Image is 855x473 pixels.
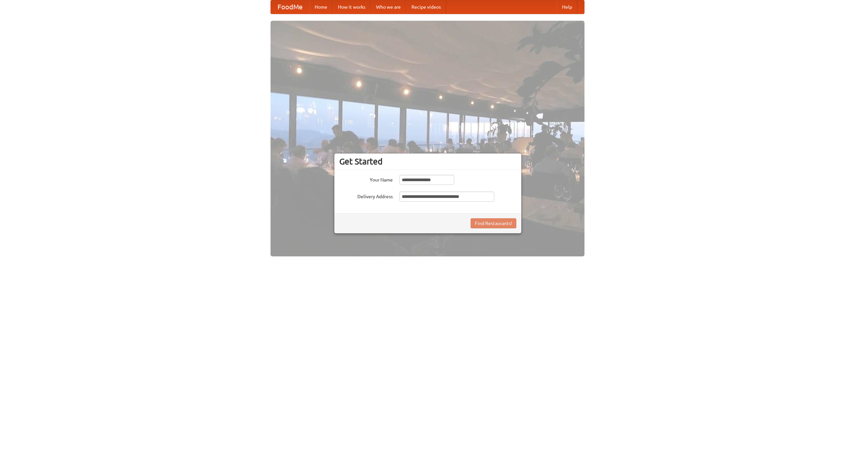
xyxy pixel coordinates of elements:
a: Help [557,0,577,14]
a: FoodMe [271,0,309,14]
a: Who we are [371,0,406,14]
label: Delivery Address [339,192,393,200]
a: How it works [333,0,371,14]
a: Home [309,0,333,14]
h3: Get Started [339,156,516,166]
a: Recipe videos [406,0,446,14]
button: Find Restaurants! [471,218,516,228]
label: Your Name [339,175,393,183]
